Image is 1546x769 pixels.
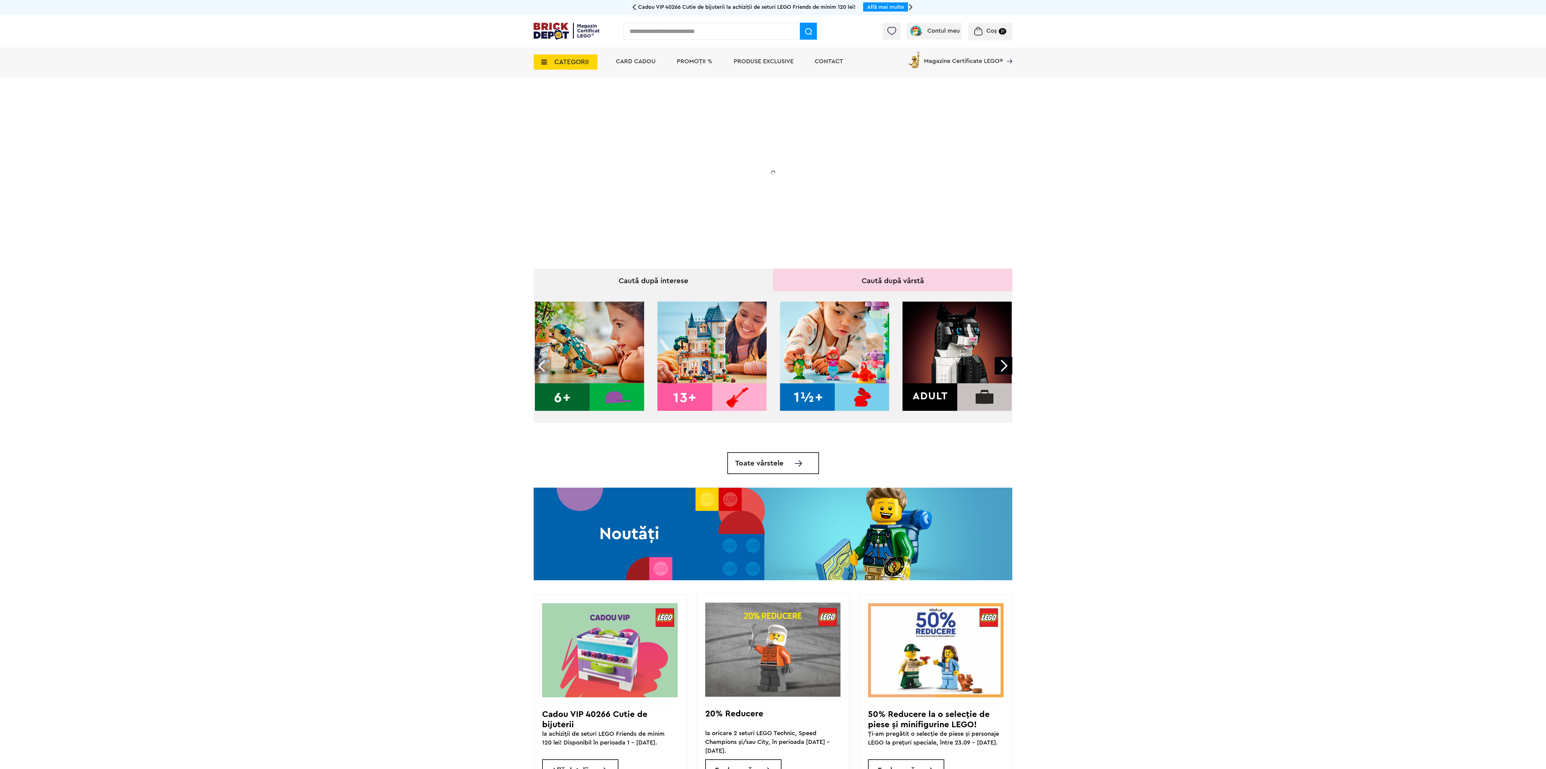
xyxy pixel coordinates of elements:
[727,452,819,474] a: Toate vârstele
[924,50,1003,64] span: Magazine Certificate LEGO®
[534,488,1012,580] a: NoutățiNoutăți
[577,165,698,190] h2: Seria de sărbători: Fantomă luminoasă. Promoția este valabilă în perioada [DATE] - [DATE].
[542,730,678,755] div: la achiziții de seturi LEGO Friends de minim 120 lei! Disponibil în perioada 1 - [DATE].
[795,460,802,466] img: Toate vârstele
[909,28,960,34] a: Contul meu
[868,709,1004,727] h3: 50% Reducere la o selecție de piese și minifigurine LEGO!
[867,4,904,10] a: Află mai multe
[534,488,1012,580] img: Noutăți
[780,302,889,411] img: 1.5+
[927,28,960,34] span: Contul meu
[1003,50,1012,56] a: Magazine Certificate LEGO®
[705,729,841,755] div: la oricare 2 seturi LEGO Technic, Speed Champions și/sau City, în perioada [DATE] - [DATE].
[577,204,698,211] div: Află detalii
[616,58,656,64] a: Card Cadou
[554,59,589,65] span: CATEGORII
[534,269,773,291] div: Caută după interese
[705,708,841,726] h3: 20% Reducere
[902,302,1012,411] img: Adult
[534,525,725,542] h2: Noutăți
[815,58,843,64] a: Contact
[999,28,1006,34] small: 31
[986,28,997,34] span: Coș
[542,709,678,727] h3: Cadou VIP 40266 Cutie de bijuterii
[535,302,644,411] img: 6+
[577,137,698,159] h1: Cadou VIP 40772
[734,58,794,64] a: Produse exclusive
[657,302,767,411] img: 13+
[677,58,712,64] a: PROMOȚII %
[638,4,856,10] span: Cadou VIP 40266 Cutie de bijuterii la achiziții de seturi LEGO Friends de minim 120 lei!
[773,269,1012,291] div: Caută după vârstă
[735,460,784,467] span: Toate vârstele
[868,730,1004,755] div: Ți-am pregătit o selecție de piese și personaje LEGO la prețuri speciale, între 23.09 - [DATE].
